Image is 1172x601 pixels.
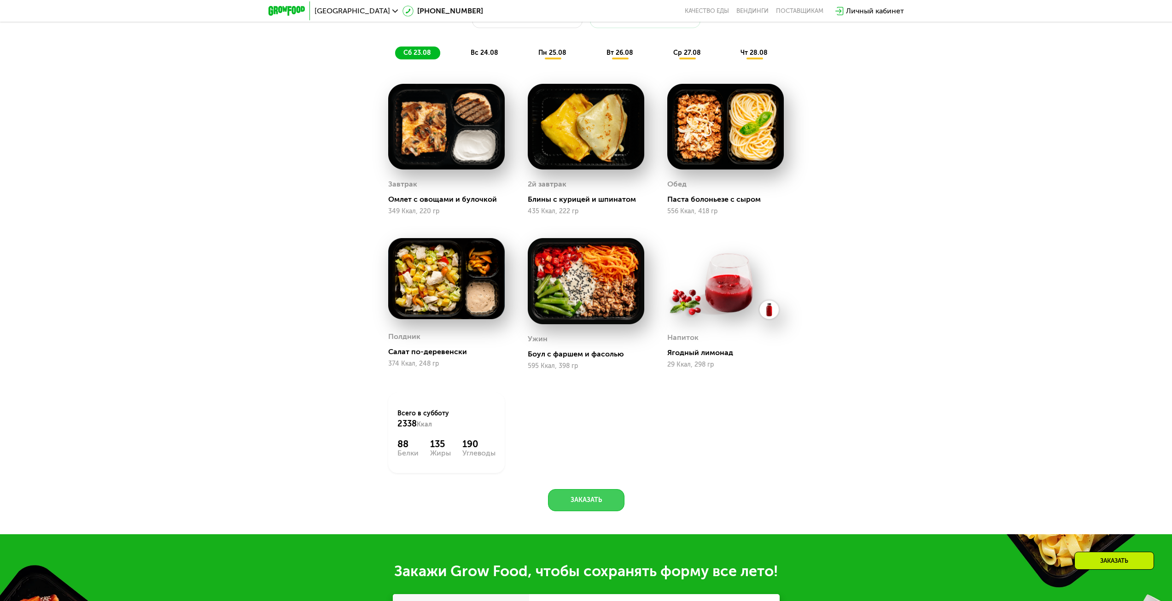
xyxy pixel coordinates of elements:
[397,419,417,429] span: 2338
[471,49,498,57] span: вс 24.08
[667,195,791,204] div: Паста болоньезе с сыром
[667,208,784,215] div: 556 Ккал, 418 гр
[736,7,769,15] a: Вендинги
[528,177,566,191] div: 2й завтрак
[430,449,451,457] div: Жиры
[388,330,420,344] div: Полдник
[430,438,451,449] div: 135
[528,195,652,204] div: Блины с курицей и шпинатом
[462,438,496,449] div: 190
[397,438,419,449] div: 88
[528,350,652,359] div: Боул с фаршем и фасолью
[402,6,483,17] a: [PHONE_NUMBER]
[673,49,701,57] span: ср 27.08
[388,347,512,356] div: Салат по-деревенски
[388,360,505,368] div: 374 Ккал, 248 гр
[846,6,904,17] div: Личный кабинет
[548,489,624,511] button: Заказать
[606,49,633,57] span: вт 26.08
[685,7,729,15] a: Качество еды
[741,49,768,57] span: чт 28.08
[397,409,496,429] div: Всего в субботу
[1074,552,1154,570] div: Заказать
[667,177,687,191] div: Обед
[528,208,644,215] div: 435 Ккал, 222 гр
[667,348,791,357] div: Ягодный лимонад
[667,361,784,368] div: 29 Ккал, 298 гр
[528,332,548,346] div: Ужин
[397,449,419,457] div: Белки
[417,420,432,428] span: Ккал
[528,362,644,370] div: 595 Ккал, 398 гр
[388,195,512,204] div: Омлет с овощами и булочкой
[776,7,823,15] div: поставщикам
[388,208,505,215] div: 349 Ккал, 220 гр
[403,49,431,57] span: сб 23.08
[315,7,390,15] span: [GEOGRAPHIC_DATA]
[388,177,417,191] div: Завтрак
[538,49,566,57] span: пн 25.08
[667,331,699,344] div: Напиток
[462,449,496,457] div: Углеводы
